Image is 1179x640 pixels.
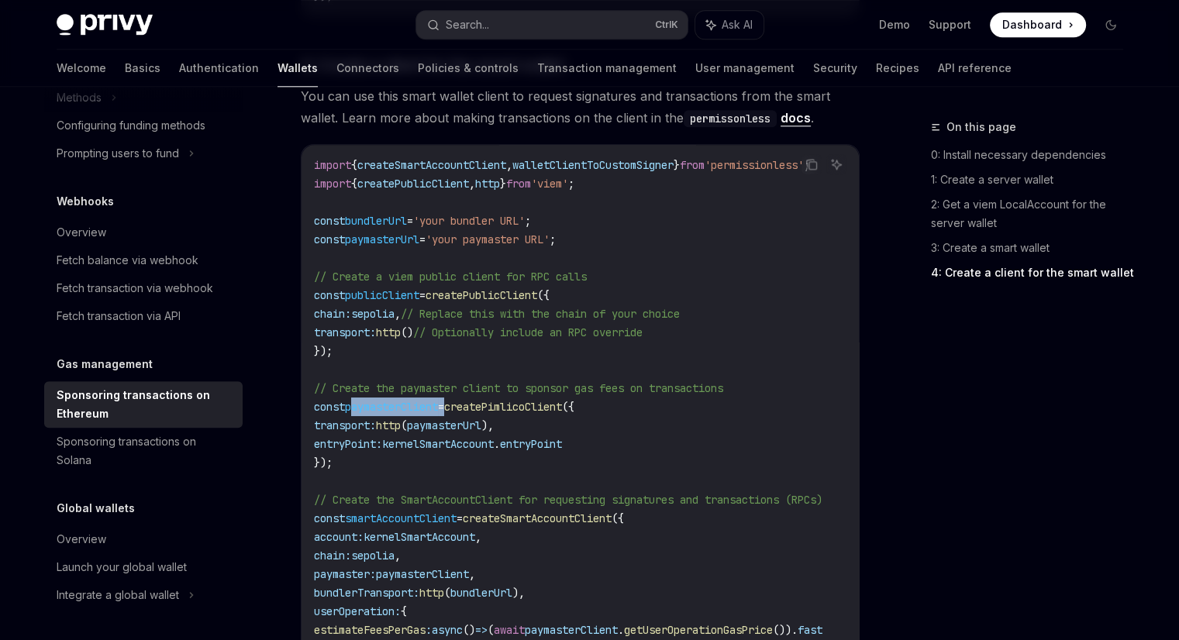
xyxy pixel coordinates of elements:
[475,530,481,544] span: ,
[345,288,419,302] span: publicClient
[562,400,574,414] span: ({
[512,586,525,600] span: ),
[401,418,407,432] span: (
[946,118,1016,136] span: On this page
[278,50,318,87] a: Wallets
[802,154,822,174] button: Copy the contents from the code block
[444,400,562,414] span: createPimlicoClient
[57,530,106,549] div: Overview
[44,274,243,302] a: Fetch transaction via webhook
[931,167,1136,192] a: 1: Create a server wallet
[57,223,106,242] div: Overview
[773,623,798,637] span: ()).
[494,437,500,451] span: .
[475,177,500,191] span: http
[314,418,376,432] span: transport:
[469,177,475,191] span: ,
[351,549,395,563] span: sepolia
[419,586,444,600] span: http
[618,623,624,637] span: .
[57,116,205,135] div: Configuring funding methods
[376,567,469,581] span: paymasterClient
[314,567,376,581] span: paymaster:
[357,158,506,172] span: createSmartAccountClient
[314,456,333,470] span: });
[314,325,376,339] span: transport:
[301,85,860,129] span: You can use this smart wallet client to request signatures and transactions from the smart wallet...
[314,158,351,172] span: import
[314,604,401,618] span: userOperation:
[531,177,568,191] span: 'viem'
[684,110,777,127] code: permissonless
[481,418,494,432] span: ),
[401,307,680,321] span: // Replace this with the chain of your choice
[931,236,1136,260] a: 3: Create a smart wallet
[450,586,512,600] span: bundlerUrl
[938,50,1012,87] a: API reference
[416,11,688,39] button: Search...CtrlK
[44,302,243,330] a: Fetch transaction via API
[314,288,345,302] span: const
[469,567,475,581] span: ,
[57,14,153,36] img: dark logo
[57,50,106,87] a: Welcome
[376,325,401,339] span: http
[879,17,910,33] a: Demo
[931,143,1136,167] a: 0: Install necessary dependencies
[419,232,426,246] span: =
[401,325,413,339] span: ()
[568,177,574,191] span: ;
[57,251,198,270] div: Fetch balance via webhook
[674,158,680,172] span: }
[395,549,401,563] span: ,
[525,214,531,228] span: ;
[401,604,407,618] span: {
[314,511,345,525] span: const
[314,307,351,321] span: chain:
[314,586,419,600] span: bundlerTransport:
[314,437,382,451] span: entryPoint:
[44,525,243,553] a: Overview
[314,493,822,507] span: // Create the SmartAccountClient for requesting signatures and transactions (RPCs)
[826,154,846,174] button: Ask AI
[57,279,213,298] div: Fetch transaction via webhook
[426,232,550,246] span: 'your paymaster URL'
[512,158,674,172] span: walletClientToCustomSigner
[537,50,677,87] a: Transaction management
[57,432,233,470] div: Sponsoring transactions on Solana
[57,192,114,211] h5: Webhooks
[314,177,351,191] span: import
[336,50,399,87] a: Connectors
[57,144,179,163] div: Prompting users to fund
[44,112,243,139] a: Configuring funding methods
[364,530,475,544] span: kernelSmartAccount
[813,50,857,87] a: Security
[314,549,351,563] span: chain:
[426,288,537,302] span: createPublicClient
[314,270,587,284] span: // Create a viem public client for RPC calls
[624,623,773,637] span: getUserOperationGasPrice
[57,307,181,325] div: Fetch transaction via API
[655,19,678,31] span: Ctrl K
[931,192,1136,236] a: 2: Get a viem LocalAccount for the server wallet
[432,623,463,637] span: async
[426,623,432,637] span: :
[419,288,426,302] span: =
[57,586,179,604] div: Integrate a global wallet
[57,499,135,518] h5: Global wallets
[382,437,494,451] span: kernelSmartAccount
[463,511,612,525] span: createSmartAccountClient
[500,177,506,191] span: }
[612,511,624,525] span: ({
[550,232,556,246] span: ;
[695,50,795,87] a: User management
[314,232,345,246] span: const
[395,307,401,321] span: ,
[500,437,562,451] span: entryPoint
[722,17,753,33] span: Ask AI
[44,381,243,428] a: Sponsoring transactions on Ethereum
[314,530,364,544] span: account:
[407,214,413,228] span: =
[345,400,438,414] span: paymasterClient
[1002,17,1062,33] span: Dashboard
